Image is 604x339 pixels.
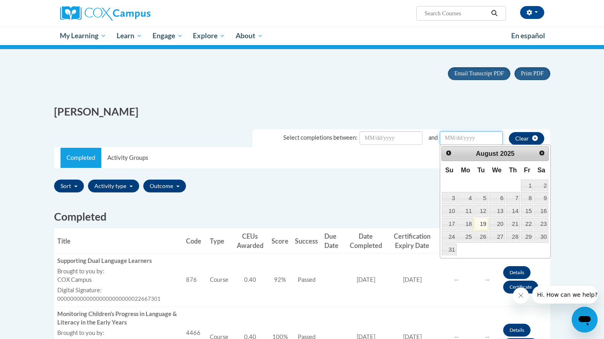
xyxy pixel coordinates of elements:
a: 31 [442,244,456,256]
button: Search [488,8,500,18]
span: Saturday [537,167,545,174]
label: Digital Signature: [57,286,180,295]
div: Supporting Dual Language Learners [57,257,180,265]
a: 13 [489,205,505,217]
th: Success [292,228,321,254]
a: 5 [474,192,488,204]
td: 876 [183,254,207,307]
th: Certification Expiry Date [387,228,438,254]
th: Date Completed [345,228,387,254]
span: Prev [445,150,452,156]
td: -- [438,254,475,307]
span: Learn [117,31,142,41]
span: Tuesday [477,167,485,174]
button: clear [509,132,544,145]
span: Email Transcript PDF [454,70,504,76]
img: Cox Campus [60,6,150,21]
td: Course [207,254,232,307]
a: 21 [506,218,520,230]
td: Passed [292,254,321,307]
a: 2 [534,180,548,192]
a: Learn [111,27,147,45]
span: Select completions between: [283,134,357,141]
a: 8 [521,192,533,204]
h2: Completed [54,209,550,224]
span: 00000000000000000000000022667301 [57,296,161,302]
h2: [PERSON_NAME] [54,104,296,119]
a: 27 [489,231,505,243]
span: About [236,31,263,41]
a: 1 [521,180,533,192]
span: My Learning [60,31,106,41]
a: 7 [506,192,520,204]
a: 22 [521,218,533,230]
span: Wednesday [492,167,502,174]
span: 2025 [500,150,514,157]
th: Type [207,228,232,254]
div: Monitoring Children's Progress in Language & Literacy in the Early Years [57,310,180,327]
a: Activity Groups [101,148,154,168]
a: 25 [458,231,474,243]
a: 20 [489,218,505,230]
div: 0.40 [235,276,265,284]
a: 23 [534,218,548,230]
iframe: Close message [513,287,529,304]
iframe: Message from company [532,286,598,304]
a: 14 [506,205,520,217]
span: Next [539,150,545,156]
button: Print PDF [514,67,550,80]
a: 15 [521,205,533,217]
a: 26 [474,231,488,243]
input: Search Courses [424,8,488,18]
a: En español [506,27,550,44]
input: Date Input [359,131,422,145]
a: 10 [442,205,456,217]
td: Actions [500,254,550,307]
th: Approved By [438,228,475,254]
a: 24 [442,231,456,243]
a: 29 [521,231,533,243]
a: 3 [442,192,456,204]
label: Brought to you by: [57,329,180,337]
button: Sort [54,180,84,192]
span: 92% [274,276,286,283]
a: 9 [534,192,548,204]
a: 6 [489,192,505,204]
a: 28 [506,231,520,243]
span: Engage [153,31,183,41]
a: About [230,27,268,45]
button: Outcome [143,180,186,192]
span: COX Campus [57,276,92,283]
a: 18 [458,218,474,230]
a: Details button [503,266,531,279]
td: -- [475,254,500,307]
span: Friday [524,167,530,174]
span: En español [511,31,545,40]
div: Main menu [48,27,556,45]
button: Account Settings [520,6,544,19]
span: and [428,134,438,141]
a: My Learning [55,27,112,45]
span: Print PDF [521,70,543,76]
a: Engage [147,27,188,45]
a: Prev [443,147,454,159]
a: Details button [503,324,531,337]
a: Next [536,147,548,159]
th: Code [183,228,207,254]
a: Cox Campus [60,6,213,21]
label: Brought to you by: [57,267,180,276]
a: 11 [458,205,474,217]
button: Email Transcript PDF [448,67,510,80]
span: [DATE] [403,276,422,283]
span: Explore [193,31,225,41]
th: Score [268,228,292,254]
button: Activity type [88,180,139,192]
span: Sunday [445,167,453,174]
a: 4 [458,192,474,204]
th: Title [54,228,183,254]
a: Explore [188,27,230,45]
span: Monday [461,167,470,174]
iframe: Button to launch messaging window [572,307,598,333]
th: Due Date [321,228,345,254]
span: August [476,150,498,157]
